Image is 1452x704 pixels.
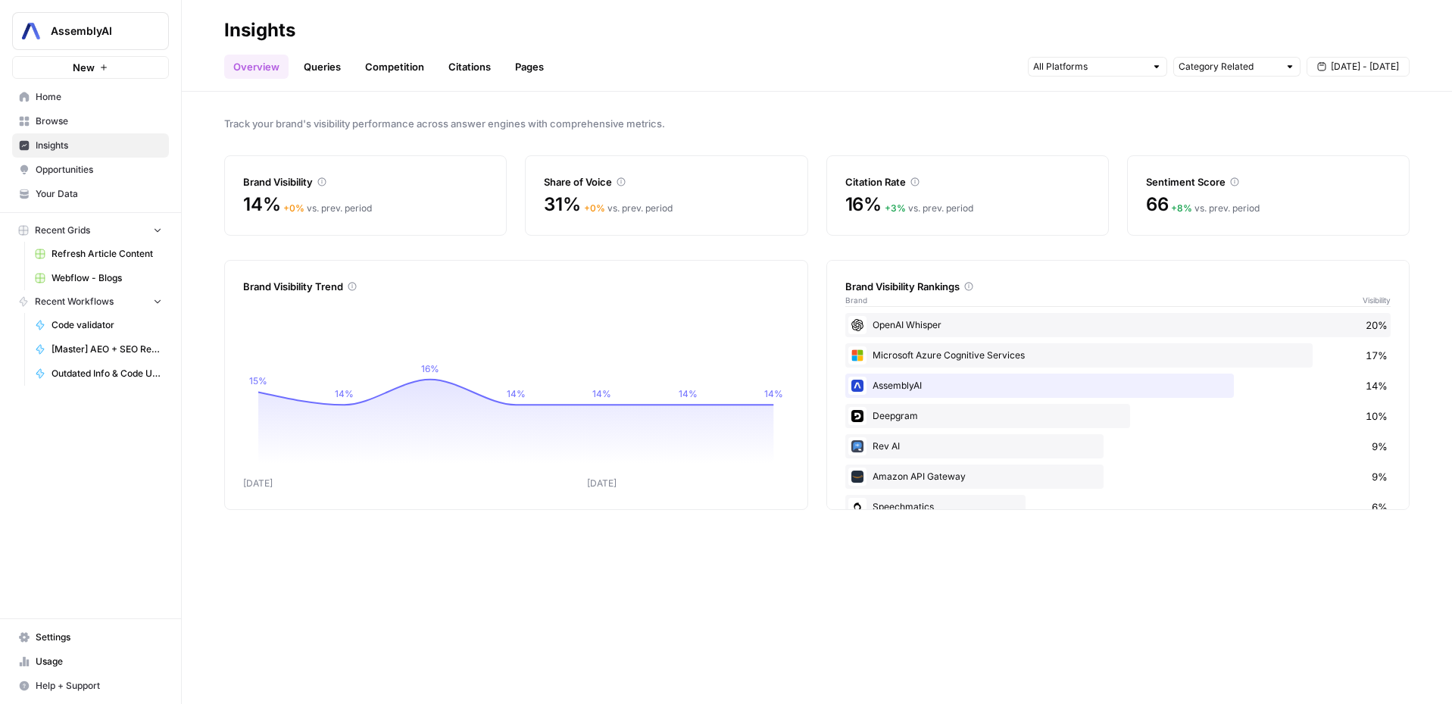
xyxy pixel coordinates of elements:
div: AssemblyAI [845,374,1391,398]
span: [DATE] - [DATE] [1331,60,1399,74]
div: vs. prev. period [885,202,973,215]
div: vs. prev. period [283,202,372,215]
div: Deepgram [845,404,1391,428]
a: Webflow - Blogs [28,266,169,290]
span: Track your brand's visibility performance across answer engines with comprehensive metrics. [224,116,1410,131]
a: Overview [224,55,289,79]
div: Amazon API Gateway [845,465,1391,489]
span: 20% [1366,318,1388,333]
div: vs. prev. period [1171,202,1260,215]
span: Code validator [52,318,162,332]
div: Microsoft Azure Cognitive Services [845,343,1391,368]
a: Settings [12,625,169,649]
span: 17% [1366,348,1388,363]
a: Home [12,85,169,109]
div: Citation Rate [845,174,1090,189]
a: Browse [12,109,169,133]
span: Insights [36,139,162,152]
div: vs. prev. period [584,202,673,215]
button: Recent Grids [12,219,169,242]
div: Rev AI [845,434,1391,458]
span: Recent Grids [35,224,90,237]
a: Usage [12,649,169,674]
span: New [73,60,95,75]
span: Browse [36,114,162,128]
input: All Platforms [1033,59,1145,74]
span: [Master] AEO + SEO Refresh [52,343,162,356]
div: Brand Visibility Trend [243,279,789,294]
span: Refresh Article Content [52,247,162,261]
tspan: [DATE] [587,477,617,489]
a: Queries [295,55,350,79]
tspan: 14% [592,388,611,399]
tspan: 14% [507,388,526,399]
span: 31% [544,192,580,217]
span: AssemblyAI [51,23,142,39]
div: Brand Visibility [243,174,488,189]
span: Help + Support [36,679,162,693]
span: 14% [243,192,280,217]
span: 16% [845,192,882,217]
tspan: 14% [679,388,698,399]
span: 10% [1366,408,1388,424]
button: Recent Workflows [12,290,169,313]
tspan: 14% [764,388,783,399]
a: Your Data [12,182,169,206]
tspan: [DATE] [243,477,273,489]
span: Usage [36,655,162,668]
img: ignhbrxz14c4284h0w2j1irtrgkv [851,380,863,392]
span: + 8 % [1171,202,1192,214]
a: Opportunities [12,158,169,182]
div: OpenAI Whisper [845,313,1391,337]
img: p01h11e1xl50jjsmmbrnhiqver4p [851,410,863,422]
img: mhe4vjtujq36h53t2unqbj0cd217 [851,349,863,361]
span: Opportunities [36,163,162,177]
div: Sentiment Score [1146,174,1391,189]
span: Webflow - Blogs [52,271,162,285]
tspan: 16% [421,363,439,374]
a: Pages [506,55,553,79]
span: Your Data [36,187,162,201]
tspan: 14% [335,388,354,399]
div: Speechmatics [845,495,1391,519]
a: Citations [439,55,500,79]
span: Brand [845,294,867,306]
span: Home [36,90,162,104]
button: Help + Support [12,674,169,698]
span: Visibility [1363,294,1391,306]
img: 5xpccxype1cywfuoa934uv7cahnr [851,319,863,331]
button: [DATE] - [DATE] [1307,57,1410,77]
button: New [12,56,169,79]
span: 9% [1372,469,1388,484]
span: 9% [1372,439,1388,454]
img: 30ohngqsev2ncapwg458iuk6ib0l [851,440,863,452]
a: Insights [12,133,169,158]
div: Brand Visibility Rankings [845,279,1391,294]
span: 14% [1366,378,1388,393]
span: 6% [1372,499,1388,515]
a: Code validator [28,313,169,337]
a: Outdated Info & Code Updater [28,361,169,386]
a: Competition [356,55,433,79]
a: Refresh Article Content [28,242,169,266]
div: Insights [224,18,295,42]
span: Outdated Info & Code Updater [52,367,162,380]
img: 0okyxmupk1pl4h1o5xmvl82snl9r [851,501,863,513]
img: AssemblyAI Logo [17,17,45,45]
button: Workspace: AssemblyAI [12,12,169,50]
input: Category Related [1179,59,1279,74]
span: + 3 % [885,202,906,214]
span: 66 [1146,192,1169,217]
a: [Master] AEO + SEO Refresh [28,337,169,361]
img: 92hpos67amlkrkl05ft7tmfktqu4 [851,471,863,483]
span: + 0 % [584,202,605,214]
tspan: 15% [249,376,267,387]
span: Settings [36,630,162,644]
span: + 0 % [283,202,304,214]
span: Recent Workflows [35,295,114,308]
div: Share of Voice [544,174,788,189]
